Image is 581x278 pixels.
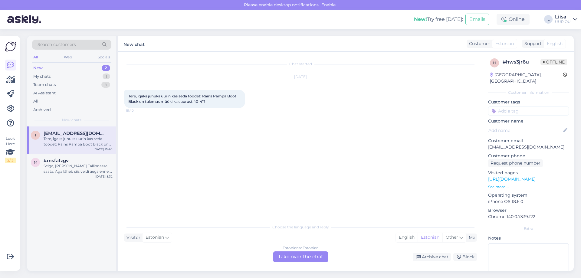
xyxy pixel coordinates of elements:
[124,61,477,67] div: Chat started
[63,53,73,61] div: Web
[488,170,569,176] p: Visited pages
[5,158,16,163] div: 2 / 3
[32,53,39,61] div: All
[5,41,16,52] img: Askly Logo
[503,58,540,66] div: # hws3jr6u
[283,245,319,251] div: Estonian to Estonian
[396,233,418,242] div: English
[488,159,543,167] div: Request phone number
[488,153,569,159] p: Customer phone
[488,198,569,205] p: iPhone OS 18.6.0
[555,15,571,19] div: Liisa
[544,15,553,24] div: L
[466,234,475,241] div: Me
[320,2,337,8] span: Enable
[126,108,149,113] span: 15:40
[33,90,56,96] div: AI Assistant
[413,253,451,261] div: Archive chat
[488,176,536,182] a: [URL][DOMAIN_NAME]
[488,99,569,105] p: Customer tags
[101,82,110,88] div: 4
[497,14,530,25] div: Online
[33,82,56,88] div: Team chats
[488,207,569,214] p: Browser
[124,74,477,80] div: [DATE]
[490,72,563,84] div: [GEOGRAPHIC_DATA], [GEOGRAPHIC_DATA]
[62,117,81,123] span: New chats
[124,224,477,230] div: Choose the language and reply
[488,235,569,241] p: Notes
[103,74,110,80] div: 1
[488,144,569,150] p: [EMAIL_ADDRESS][DOMAIN_NAME]
[488,118,569,124] p: Customer name
[488,138,569,144] p: Customer email
[488,226,569,231] div: Extra
[488,106,569,116] input: Add a tag
[547,41,563,47] span: English
[124,234,140,241] div: Visitor
[418,233,442,242] div: Estonian
[414,16,427,22] b: New!
[493,61,496,65] span: h
[467,41,490,47] div: Customer
[33,65,43,71] div: New
[522,41,542,47] div: Support
[273,251,328,262] div: Take over the chat
[5,136,16,163] div: Look Here
[540,59,567,65] span: Offline
[495,41,514,47] span: Estonian
[488,214,569,220] p: Chrome 140.0.7339.122
[33,107,51,113] div: Archived
[94,147,113,152] div: [DATE] 15:40
[453,253,477,261] div: Block
[102,65,110,71] div: 2
[34,133,37,137] span: t
[44,163,113,174] div: Selge, [PERSON_NAME] Tallinnasse saata. Aga läheb siis veidi aega enne, kui toode Ülemistele jõua...
[488,184,569,190] p: See more ...
[123,40,145,48] label: New chat
[488,90,569,95] div: Customer information
[33,98,38,104] div: All
[33,74,51,80] div: My chats
[38,41,76,48] span: Search customers
[34,160,37,165] span: m
[465,14,489,25] button: Emails
[555,15,577,24] a: LiisaUUR OÜ
[44,131,107,136] span: triinu.noormets@gmail.com
[95,174,113,179] div: [DATE] 8:32
[446,234,458,240] span: Other
[44,136,113,147] div: Tere, igaks juhuks uurin kas seda toodet: Rains Pampa Boot Black on tulemas müüki ka suurust 40-41?
[488,192,569,198] p: Operating system
[488,127,562,134] input: Add name
[555,19,571,24] div: UUR OÜ
[146,234,164,241] span: Estonian
[44,158,69,163] span: #msfafzgv
[97,53,111,61] div: Socials
[128,94,237,104] span: Tere, igaks juhuks uurin kas seda toodet: Rains Pampa Boot Black on tulemas müüki ka suurust 40-41?
[414,16,463,23] div: Try free [DATE]:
